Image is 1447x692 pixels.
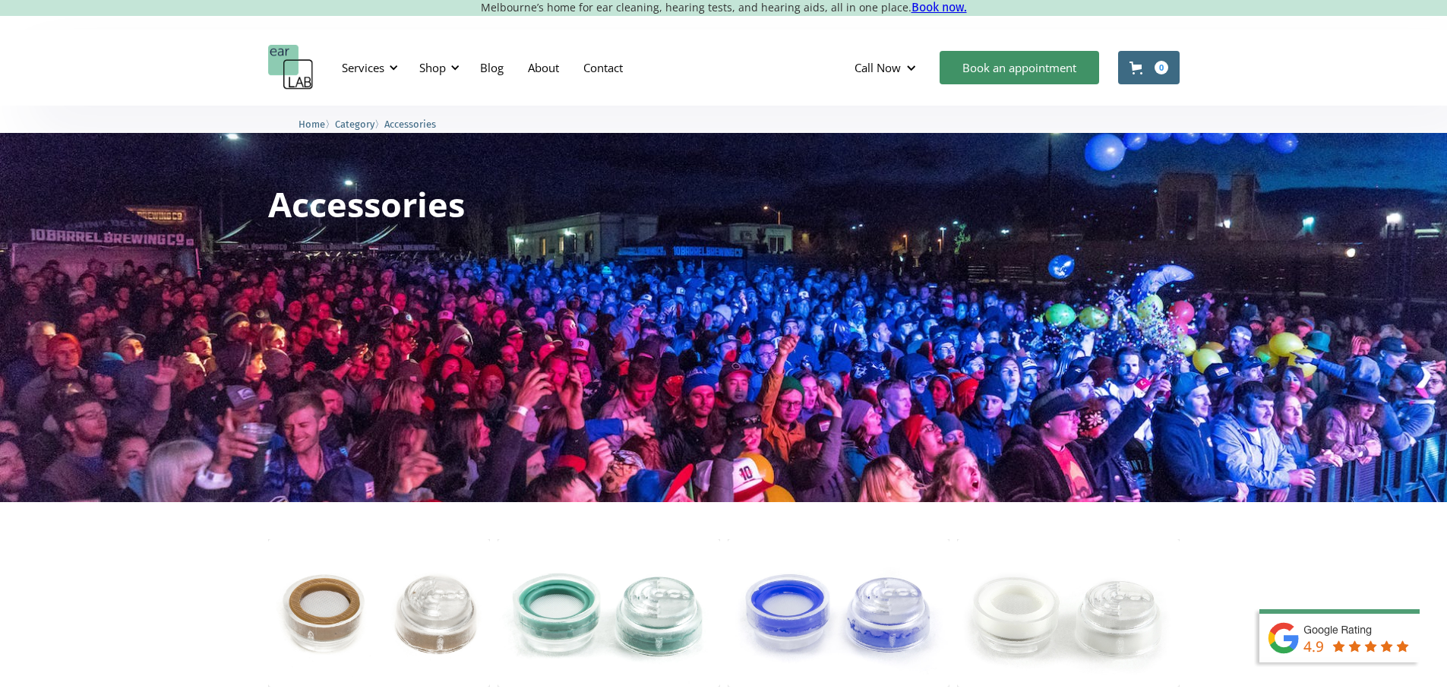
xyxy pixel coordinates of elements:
div: Services [342,60,384,75]
span: Category [335,118,374,130]
a: Home [299,116,325,131]
div: 0 [1155,61,1168,74]
div: Call Now [842,45,932,90]
span: Accessories [384,118,436,130]
li: 〉 [335,116,384,132]
span: Home [299,118,325,130]
a: home [268,45,314,90]
li: 〉 [299,116,335,132]
div: Call Now [855,60,901,75]
img: ACS PRO17 Hearing Protection Filter [957,539,1180,687]
a: About [516,46,571,90]
a: Open cart [1118,51,1180,84]
img: ACS PRO Impulse Hearing Protection Filter [268,539,491,687]
a: Accessories [384,116,436,131]
div: Shop [410,45,464,90]
img: ACS PRO15 Hearing Protection Filter [728,539,950,687]
a: Blog [468,46,516,90]
img: ACS PRO10 Hearing Protection Filter [498,539,720,687]
a: Contact [571,46,635,90]
div: Services [333,45,403,90]
a: Category [335,116,374,131]
a: Book an appointment [940,51,1099,84]
div: Shop [419,60,446,75]
h1: Accessories [268,187,465,221]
